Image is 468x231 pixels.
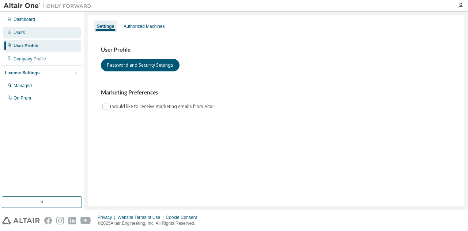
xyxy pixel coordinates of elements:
div: License Settings [5,70,39,76]
div: Managed [14,83,32,89]
div: On Prem [14,95,31,101]
div: Dashboard [14,16,35,22]
h3: User Profile [101,46,451,53]
label: I would like to receive marketing emails from Altair [110,102,217,111]
img: linkedin.svg [68,217,76,224]
img: youtube.svg [80,217,91,224]
div: User Profile [14,43,38,49]
div: Settings [97,23,114,29]
img: Altair One [4,2,95,10]
p: © 2025 Altair Engineering, Inc. All Rights Reserved. [98,220,201,227]
div: Authorized Machines [124,23,165,29]
div: Cookie Consent [166,215,201,220]
button: Password and Security Settings [101,59,180,71]
div: Users [14,30,25,36]
div: Website Terms of Use [117,215,166,220]
div: Privacy [98,215,117,220]
h3: Marketing Preferences [101,89,451,96]
img: instagram.svg [56,217,64,224]
img: facebook.svg [44,217,52,224]
img: altair_logo.svg [2,217,40,224]
div: Company Profile [14,56,46,62]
